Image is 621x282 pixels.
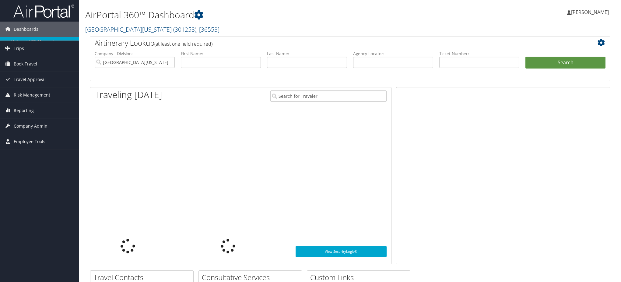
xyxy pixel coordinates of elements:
[95,38,562,48] h2: Airtinerary Lookup
[173,25,196,33] span: ( 301253 )
[95,51,175,57] label: Company - Division:
[567,3,615,21] a: [PERSON_NAME]
[14,56,37,72] span: Book Travel
[14,41,24,56] span: Trips
[196,25,219,33] span: , [ 36553 ]
[14,22,38,37] span: Dashboards
[95,88,162,101] h1: Traveling [DATE]
[181,51,261,57] label: First Name:
[525,57,605,69] button: Search
[270,90,387,102] input: Search for Traveler
[14,103,34,118] span: Reporting
[14,118,47,134] span: Company Admin
[14,72,46,87] span: Travel Approval
[154,41,212,47] span: (at least one field required)
[267,51,347,57] label: Last Name:
[439,51,519,57] label: Ticket Number:
[13,4,74,18] img: airportal-logo.png
[85,9,438,21] h1: AirPortal 360™ Dashboard
[571,9,609,16] span: [PERSON_NAME]
[14,134,45,149] span: Employee Tools
[296,246,387,257] a: View SecurityLogic®
[353,51,433,57] label: Agency Locator:
[85,25,219,33] a: [GEOGRAPHIC_DATA][US_STATE]
[14,87,50,103] span: Risk Management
